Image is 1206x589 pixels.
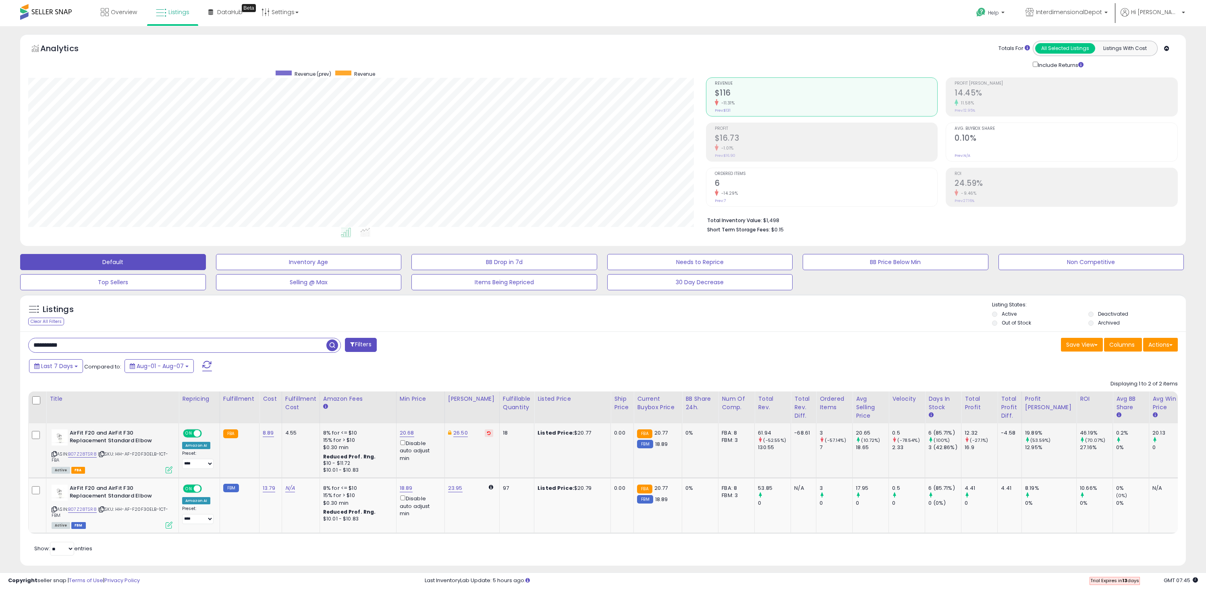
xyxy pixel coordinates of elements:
span: 18.89 [655,495,668,503]
b: AirFit F20 and AirFit F30 Replacement Standard Elbow [70,429,168,446]
div: 19.89% [1025,429,1076,437]
span: Last 7 Days [41,362,73,370]
span: 20.77 [654,484,668,492]
small: (0%) [1116,492,1127,499]
div: Disable auto adjust min [400,494,438,517]
div: [PERSON_NAME] [448,395,496,403]
span: InterdimensionalDepot [1036,8,1102,16]
span: All listings currently available for purchase on Amazon [52,522,70,529]
div: Fulfillable Quantity [503,395,531,412]
a: Help [970,1,1013,26]
button: BB Price Below Min [803,254,988,270]
a: N/A [285,484,295,492]
div: Disable auto adjust min [400,439,438,462]
div: 3 [820,485,852,492]
div: 46.19% [1080,429,1113,437]
small: Avg BB Share. [1116,412,1121,419]
span: OFF [201,485,214,492]
small: FBM [223,484,239,492]
b: Listed Price: [538,429,574,437]
a: 13.79 [263,484,275,492]
div: 97 [503,485,528,492]
button: All Selected Listings [1035,43,1095,54]
div: 15% for > $10 [323,492,390,499]
button: Filters [345,338,376,352]
div: $20.77 [538,429,604,437]
img: 31ScR+zxMHL._SL40_.jpg [52,429,68,445]
div: 0.5 [892,485,925,492]
span: Trial Expires in days [1090,577,1139,584]
div: 53.85 [758,485,791,492]
div: Num of Comp. [722,395,751,412]
div: $10.01 - $10.83 [323,467,390,474]
b: Reduced Prof. Rng. [323,453,376,460]
div: 0 [758,500,791,507]
small: FBA [637,485,652,493]
small: Prev: $131 [715,108,731,113]
span: All listings currently available for purchase on Amazon [52,467,70,474]
div: Total Rev. [758,395,787,412]
strong: Copyright [8,577,37,584]
div: 3 (42.86%) [928,444,961,451]
h2: $116 [715,88,938,99]
img: 31ScR+zxMHL._SL40_.jpg [52,485,68,501]
div: 0 (0%) [928,500,961,507]
b: 13 [1122,577,1127,584]
div: 4.55 [285,429,313,437]
div: 4.41 [965,485,997,492]
div: N/A [794,485,810,492]
h2: 14.45% [955,88,1177,99]
small: (10.72%) [861,437,880,443]
div: 0% [685,485,712,492]
a: B07Z28TSR8 [68,451,97,458]
span: Revenue (prev) [295,71,331,77]
label: Out of Stock [1002,319,1031,326]
div: Total Rev. Diff. [794,395,813,420]
div: 18.65 [856,444,888,451]
h2: 6 [715,179,938,189]
div: FBA: 8 [722,485,748,492]
div: 0.00 [614,429,627,437]
div: Velocity [892,395,922,403]
small: -1.01% [718,145,734,151]
b: AirFit F20 and AirFit F30 Replacement Standard Elbow [70,485,168,502]
span: FBM [71,522,86,529]
span: Columns [1109,341,1135,349]
span: Profit [PERSON_NAME] [955,81,1177,86]
div: 7 [820,444,852,451]
div: Total Profit [965,395,994,412]
span: DataHub [217,8,243,16]
small: Days In Stock. [928,412,933,419]
button: Aug-01 - Aug-07 [125,359,194,373]
small: (100%) [934,437,950,443]
button: Save View [1061,338,1103,352]
div: FBA: 8 [722,429,748,437]
div: 18 [503,429,528,437]
div: Preset: [182,451,214,469]
small: -11.31% [718,100,735,106]
div: 6 (85.71%) [928,485,961,492]
div: Avg Win Price [1152,395,1182,412]
small: (-52.55%) [763,437,786,443]
small: (-27.1%) [970,437,988,443]
a: 26.50 [453,429,468,437]
div: 130.55 [758,444,791,451]
div: 20.13 [1152,429,1185,437]
div: 0.5 [892,429,925,437]
div: 20.65 [856,429,888,437]
button: Non Competitive [998,254,1184,270]
a: 23.95 [448,484,463,492]
b: Listed Price: [538,484,574,492]
div: 0.2% [1116,429,1149,437]
span: | SKU: HH-AF-F20F30ELB-1CT-FBA [52,451,168,463]
div: Amazon AI [182,442,210,449]
div: Preset: [182,506,214,524]
div: Last InventoryLab Update: 5 hours ago. [425,577,1198,585]
span: 2025-08-15 07:45 GMT [1164,577,1198,584]
div: $10 - $11.72 [323,460,390,467]
small: Prev: N/A [955,153,970,158]
span: FBA [71,467,85,474]
a: Hi [PERSON_NAME] [1121,8,1185,26]
div: 16.9 [965,444,997,451]
div: 17.95 [856,485,888,492]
